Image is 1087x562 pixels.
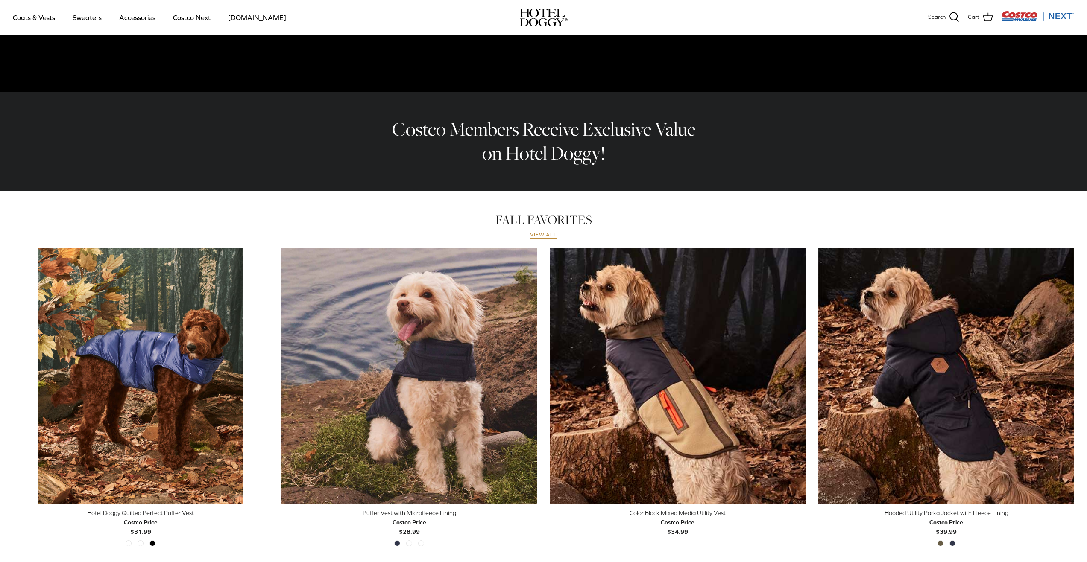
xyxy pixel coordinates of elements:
div: Costco Price [393,518,426,527]
a: Hotel Doggy Quilted Perfect Puffer Vest [13,248,269,504]
div: Puffer Vest with Microfleece Lining [281,508,537,518]
a: Sweaters [65,3,109,32]
div: Costco Price [661,518,694,527]
img: hoteldoggycom [520,9,568,26]
a: Coats & Vests [5,3,63,32]
span: Cart [968,13,979,22]
img: Costco Next [1002,11,1074,21]
a: Hooded Utility Parka Jacket with Fleece Lining Costco Price$39.99 [818,508,1074,537]
a: Puffer Vest with Microfleece Lining [281,248,537,504]
div: Hooded Utility Parka Jacket with Fleece Lining [818,508,1074,518]
a: Puffer Vest with Microfleece Lining Costco Price$28.99 [281,508,537,537]
div: Costco Price [124,518,158,527]
div: Costco Price [929,518,963,527]
div: Hotel Doggy Quilted Perfect Puffer Vest [13,508,269,518]
a: hoteldoggy.com hoteldoggycom [520,9,568,26]
a: View all [530,232,557,239]
b: $31.99 [124,518,158,535]
a: [DOMAIN_NAME] [220,3,294,32]
h2: Costco Members Receive Exclusive Value on Hotel Doggy! [386,117,702,166]
a: Color Block Mixed Media Utility Vest [550,248,806,504]
b: $28.99 [393,518,426,535]
a: Costco Next [165,3,218,32]
a: Accessories [111,3,163,32]
a: FALL FAVORITES [495,211,592,228]
b: $34.99 [661,518,694,535]
a: Color Block Mixed Media Utility Vest Costco Price$34.99 [550,508,806,537]
a: Hooded Utility Parka Jacket with Fleece Lining [818,248,1074,504]
span: Search [928,13,946,22]
a: Visit Costco Next [1002,16,1074,23]
a: Cart [968,12,993,23]
div: Color Block Mixed Media Utility Vest [550,508,806,518]
a: Hotel Doggy Quilted Perfect Puffer Vest Costco Price$31.99 [13,508,269,537]
a: Search [928,12,959,23]
b: $39.99 [929,518,963,535]
img: tan dog wearing a blue & brown vest [550,248,806,504]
